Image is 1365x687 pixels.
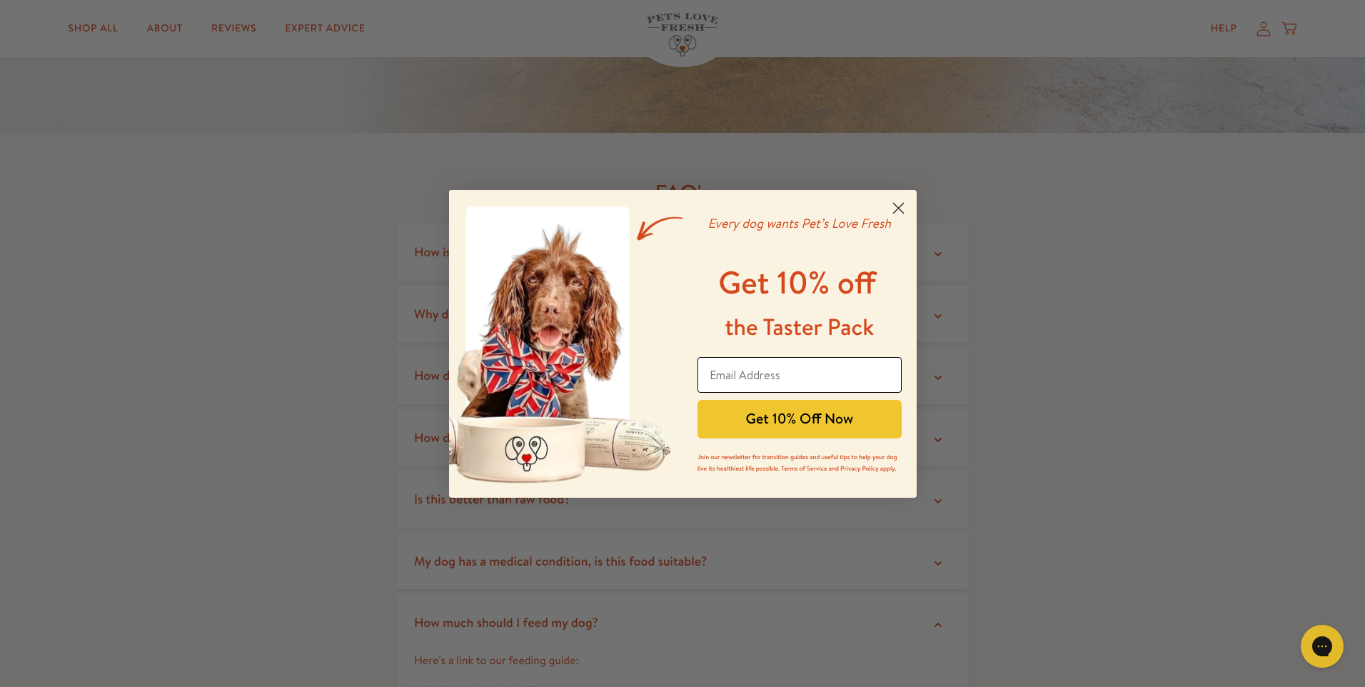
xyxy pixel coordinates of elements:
[707,214,891,232] em: Every dog wants Pet’s Love Fresh
[725,311,874,343] span: the Taster Pack
[697,400,902,438] button: Get 10% Off Now
[1294,620,1351,673] iframe: Gorgias live chat messenger
[697,452,897,473] span: Join our newsletter for transition guides and useful tips to help your dog live its healthiest li...
[449,190,683,498] img: a400ef88-77f9-4908-94a9-4c138221a682.jpeg
[718,261,876,304] span: Get 10% off
[697,357,902,393] input: Email Address
[886,196,911,221] button: Close dialog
